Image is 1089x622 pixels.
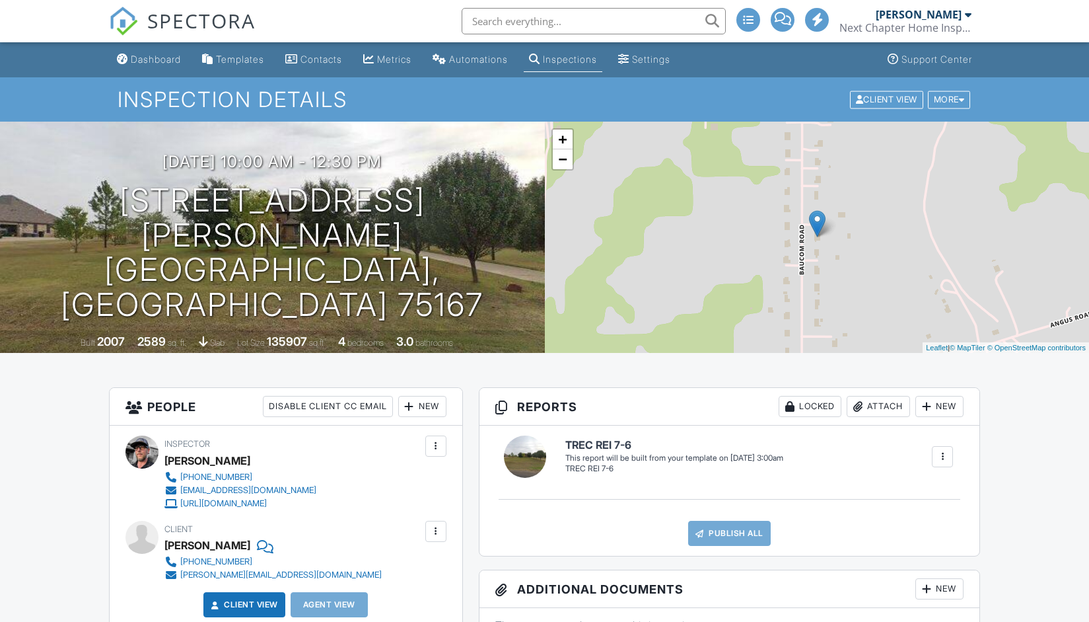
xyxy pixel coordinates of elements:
[180,485,316,496] div: [EMAIL_ADDRESS][DOMAIN_NAME]
[358,48,417,72] a: Metrics
[208,598,278,611] a: Client View
[632,54,670,65] div: Settings
[164,535,250,555] div: [PERSON_NAME]
[688,521,771,546] a: Publish All
[553,149,573,169] a: Zoom out
[216,54,264,65] div: Templates
[164,555,382,568] a: [PHONE_NUMBER]
[197,48,269,72] a: Templates
[97,334,125,348] div: 2007
[180,570,382,580] div: [PERSON_NAME][EMAIL_ADDRESS][DOMAIN_NAME]
[81,338,95,348] span: Built
[928,91,971,108] div: More
[876,8,962,21] div: [PERSON_NAME]
[164,497,316,510] a: [URL][DOMAIN_NAME]
[210,338,225,348] span: slab
[164,568,382,582] a: [PERSON_NAME][EMAIL_ADDRESS][DOMAIN_NAME]
[449,54,508,65] div: Automations
[300,54,342,65] div: Contacts
[779,396,841,417] div: Locked
[180,557,252,567] div: [PHONE_NUMBER]
[168,338,186,348] span: sq. ft.
[112,48,186,72] a: Dashboard
[309,338,326,348] span: sq.ft.
[543,54,597,65] div: Inspections
[109,7,138,36] img: The Best Home Inspection Software - Spectora
[347,338,384,348] span: bedrooms
[263,396,393,417] div: Disable Client CC Email
[613,48,676,72] a: Settings
[882,48,977,72] a: Support Center
[267,334,307,348] div: 135907
[237,338,265,348] span: Lot Size
[415,338,453,348] span: bathrooms
[462,8,726,34] input: Search everything...
[162,153,382,171] h3: [DATE] 10:00 am - 12:30 pm
[396,334,413,348] div: 3.0
[164,439,210,449] span: Inspector
[915,578,964,600] div: New
[131,54,181,65] div: Dashboard
[109,18,256,46] a: SPECTORA
[950,344,985,352] a: © MapTiler
[915,396,964,417] div: New
[923,342,1089,354] div: |
[479,388,980,426] h3: Reports
[118,88,972,111] h1: Inspection Details
[280,48,347,72] a: Contacts
[565,453,783,463] div: This report will be built from your template on [DATE] 3:00am
[164,451,250,471] div: [PERSON_NAME]
[110,388,462,426] h3: People
[553,130,573,149] a: Zoom in
[987,344,1086,352] a: © OpenStreetMap contributors
[377,54,411,65] div: Metrics
[164,524,193,534] span: Client
[137,334,166,348] div: 2589
[398,396,446,417] div: New
[479,570,980,608] h3: Additional Documents
[849,94,927,104] a: Client View
[847,396,910,417] div: Attach
[565,440,783,451] h6: TREC REI 7-6
[926,344,948,352] a: Leaflet
[901,54,972,65] div: Support Center
[524,48,602,72] a: Inspections
[180,498,267,509] div: [URL][DOMAIN_NAME]
[338,334,345,348] div: 4
[180,472,252,483] div: [PHONE_NUMBER]
[164,484,316,497] a: [EMAIL_ADDRESS][DOMAIN_NAME]
[850,91,923,108] div: Client View
[164,471,316,484] a: [PHONE_NUMBER]
[565,463,783,475] div: TREC REI 7-6
[427,48,513,72] a: Automations (Advanced)
[147,7,256,34] span: SPECTORA
[21,183,524,323] h1: [STREET_ADDRESS][PERSON_NAME] [GEOGRAPHIC_DATA], [GEOGRAPHIC_DATA] 75167
[839,21,971,34] div: Next Chapter Home Inspections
